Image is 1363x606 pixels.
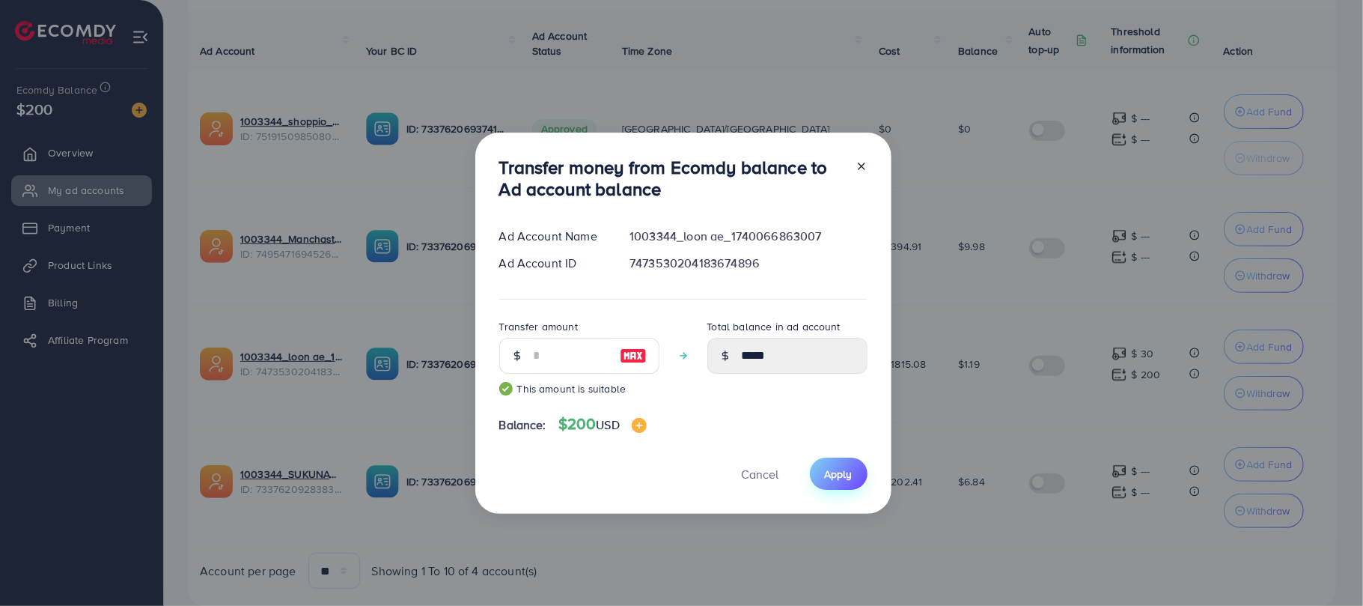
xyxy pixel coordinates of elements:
[618,255,879,272] div: 7473530204183674896
[499,157,844,200] h3: Transfer money from Ecomdy balance to Ad account balance
[558,415,647,434] h4: $200
[707,319,841,334] label: Total balance in ad account
[499,319,578,334] label: Transfer amount
[632,418,647,433] img: image
[825,467,853,482] span: Apply
[723,458,798,490] button: Cancel
[742,466,779,482] span: Cancel
[618,228,879,245] div: 1003344_loon ae_1740066863007
[499,381,659,396] small: This amount is suitable
[499,416,546,434] span: Balance:
[499,382,513,396] img: guide
[810,458,867,490] button: Apply
[487,255,618,272] div: Ad Account ID
[596,416,619,433] span: USD
[1299,539,1352,595] iframe: Chat
[620,347,647,365] img: image
[487,228,618,245] div: Ad Account Name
